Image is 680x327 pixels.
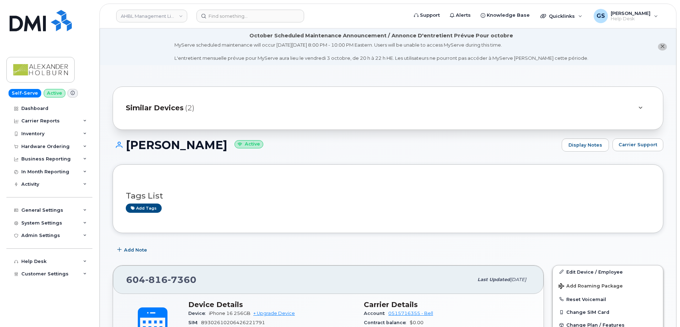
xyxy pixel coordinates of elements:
[126,274,196,285] span: 604
[553,306,663,318] button: Change SIM Card
[124,247,147,253] span: Add Note
[201,320,265,325] span: 89302610206426221791
[364,311,388,316] span: Account
[188,311,209,316] span: Device
[174,42,588,62] div: MyServe scheduled maintenance will occur [DATE][DATE] 8:00 PM - 10:00 PM Eastern. Users will be u...
[168,274,196,285] span: 7360
[113,244,153,257] button: Add Note
[658,43,667,51] button: close notification
[145,274,168,285] span: 816
[188,320,201,325] span: SIM
[253,311,295,316] a: + Upgrade Device
[612,138,663,151] button: Carrier Support
[185,103,194,113] span: (2)
[234,140,263,148] small: Active
[553,278,663,293] button: Add Roaming Package
[553,293,663,306] button: Reset Voicemail
[364,300,531,309] h3: Carrier Details
[364,320,410,325] span: Contract balance
[126,103,184,113] span: Similar Devices
[619,141,657,148] span: Carrier Support
[113,139,558,151] h1: [PERSON_NAME]
[510,277,526,282] span: [DATE]
[209,311,250,316] span: iPhone 16 256GB
[249,32,513,39] div: October Scheduled Maintenance Announcement / Annonce D'entretient Prévue Pour octobre
[126,204,162,212] a: Add tags
[558,283,623,290] span: Add Roaming Package
[477,277,510,282] span: Last updated
[126,191,650,200] h3: Tags List
[388,311,433,316] a: 0515716355 - Bell
[410,320,423,325] span: $0.00
[188,300,355,309] h3: Device Details
[562,138,609,152] a: Display Notes
[553,265,663,278] a: Edit Device / Employee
